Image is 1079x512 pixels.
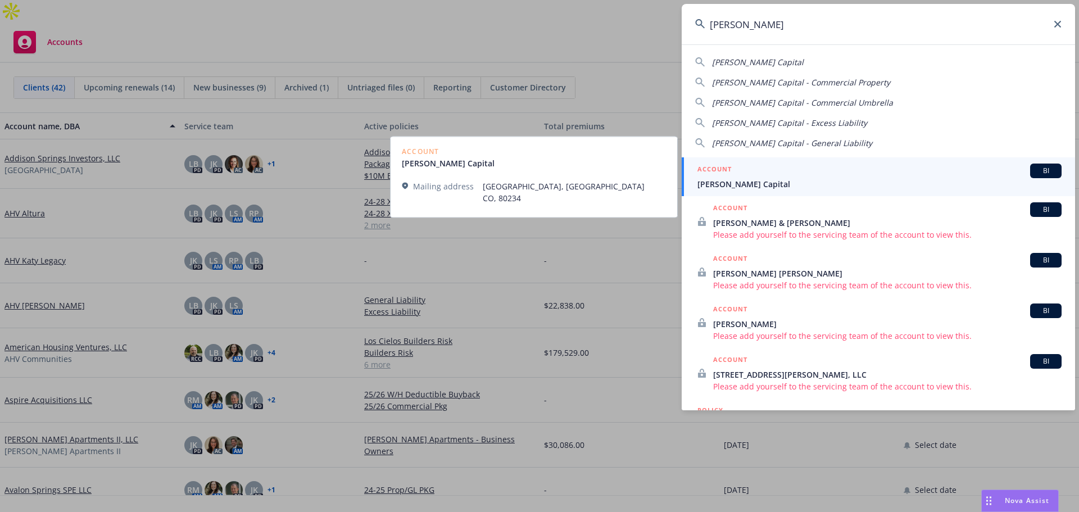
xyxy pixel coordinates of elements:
[713,217,1062,229] span: [PERSON_NAME] & [PERSON_NAME]
[982,490,996,511] div: Drag to move
[713,369,1062,380] span: [STREET_ADDRESS][PERSON_NAME], LLC
[1035,255,1057,265] span: BI
[682,247,1075,297] a: ACCOUNTBI[PERSON_NAME] [PERSON_NAME]Please add yourself to the servicing team of the account to v...
[712,138,872,148] span: [PERSON_NAME] Capital - General Liability
[713,303,747,317] h5: ACCOUNT
[682,297,1075,348] a: ACCOUNTBI[PERSON_NAME]Please add yourself to the servicing team of the account to view this.
[697,164,732,177] h5: ACCOUNT
[682,157,1075,196] a: ACCOUNTBI[PERSON_NAME] Capital
[712,77,890,88] span: [PERSON_NAME] Capital - Commercial Property
[713,330,1062,342] span: Please add yourself to the servicing team of the account to view this.
[713,380,1062,392] span: Please add yourself to the servicing team of the account to view this.
[713,354,747,368] h5: ACCOUNT
[713,318,1062,330] span: [PERSON_NAME]
[713,202,747,216] h5: ACCOUNT
[713,279,1062,291] span: Please add yourself to the servicing team of the account to view this.
[1035,306,1057,316] span: BI
[713,268,1062,279] span: [PERSON_NAME] [PERSON_NAME]
[1035,356,1057,366] span: BI
[712,117,867,128] span: [PERSON_NAME] Capital - Excess Liability
[712,97,893,108] span: [PERSON_NAME] Capital - Commercial Umbrella
[682,4,1075,44] input: Search...
[682,196,1075,247] a: ACCOUNTBI[PERSON_NAME] & [PERSON_NAME]Please add yourself to the servicing team of the account to...
[713,229,1062,241] span: Please add yourself to the servicing team of the account to view this.
[697,178,1062,190] span: [PERSON_NAME] Capital
[1035,205,1057,215] span: BI
[1035,166,1057,176] span: BI
[1005,496,1049,505] span: Nova Assist
[981,490,1059,512] button: Nova Assist
[697,405,723,416] h5: POLICY
[682,398,1075,447] a: POLICY
[682,348,1075,398] a: ACCOUNTBI[STREET_ADDRESS][PERSON_NAME], LLCPlease add yourself to the servicing team of the accou...
[713,253,747,266] h5: ACCOUNT
[712,57,804,67] span: [PERSON_NAME] Capital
